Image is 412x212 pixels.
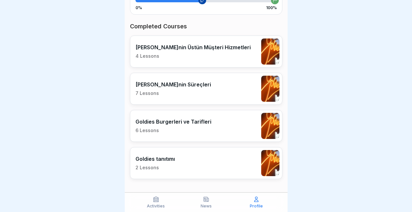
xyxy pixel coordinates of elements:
[261,113,279,139] img: q57webtpjdb10dpomrq0869v.png
[201,204,212,208] p: News
[130,110,282,142] a: Goldies Burgerleri ve Tarifleri6 Lessons
[250,204,263,208] p: Profile
[130,147,282,179] a: Goldies tanıtımı2 Lessons
[266,6,277,10] p: 100%
[130,36,282,68] a: [PERSON_NAME]nin Üstün Müşteri Hizmetleri4 Lessons
[135,53,251,59] p: 4 Lessons
[135,128,211,133] p: 6 Lessons
[135,90,211,96] p: 7 Lessons
[135,118,211,125] p: Goldies Burgerleri ve Tarifleri
[135,165,175,171] p: 2 Lessons
[130,73,282,105] a: [PERSON_NAME]nin Süreçleri7 Lessons
[135,81,211,88] p: [PERSON_NAME]nin Süreçleri
[135,44,251,51] p: [PERSON_NAME]nin Üstün Müşteri Hizmetleri
[147,204,165,208] p: Activities
[135,6,142,10] p: 0%
[135,156,175,162] p: Goldies tanıtımı
[261,76,279,102] img: dstmp2epwm636xymg8o1eqib.png
[261,38,279,65] img: p739flnsdh8gpse8zjqpm4at.png
[130,23,282,30] p: Completed Courses
[261,150,279,176] img: xhwwoh3j1t8jhueqc8254ve9.png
